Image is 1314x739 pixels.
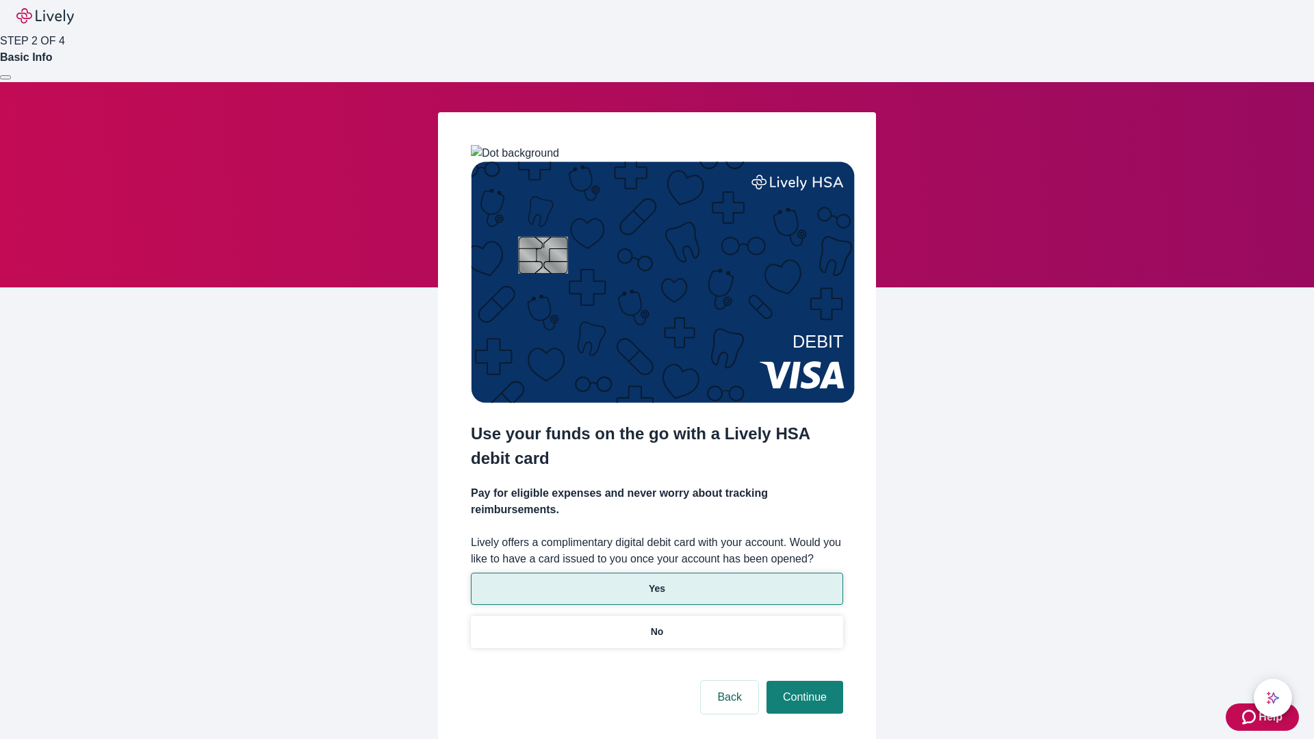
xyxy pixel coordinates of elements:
[471,534,843,567] label: Lively offers a complimentary digital debit card with your account. Would you like to have a card...
[1242,709,1259,725] svg: Zendesk support icon
[471,422,843,471] h2: Use your funds on the go with a Lively HSA debit card
[471,145,559,161] img: Dot background
[1226,703,1299,731] button: Zendesk support iconHelp
[471,485,843,518] h4: Pay for eligible expenses and never worry about tracking reimbursements.
[651,625,664,639] p: No
[1254,679,1292,717] button: chat
[471,573,843,605] button: Yes
[1266,691,1280,705] svg: Lively AI Assistant
[649,582,665,596] p: Yes
[1259,709,1283,725] span: Help
[766,681,843,714] button: Continue
[471,616,843,648] button: No
[471,161,855,403] img: Debit card
[701,681,758,714] button: Back
[16,8,74,25] img: Lively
